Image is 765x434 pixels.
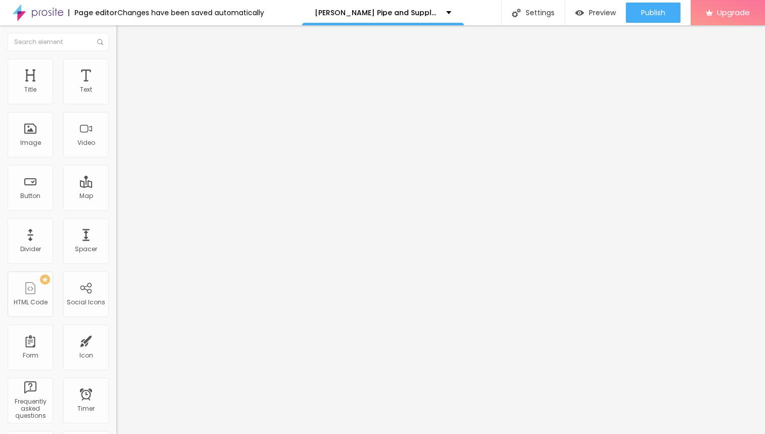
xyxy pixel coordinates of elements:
span: Publish [641,9,665,17]
div: Text [80,86,92,93]
div: Video [77,139,95,146]
button: Preview [565,3,626,23]
img: Icone [512,9,521,17]
div: Title [24,86,36,93]
div: Divider [20,246,41,253]
span: Preview [589,9,616,17]
div: Map [79,192,93,200]
div: Icon [79,352,93,359]
img: Icone [97,39,103,45]
div: Spacer [75,246,97,253]
iframe: Editor [116,25,765,434]
div: Timer [77,405,95,412]
div: Form [23,352,38,359]
div: Social Icons [67,299,105,306]
input: Search element [8,33,109,51]
div: Image [20,139,41,146]
div: Frequently asked questions [10,398,50,420]
span: Upgrade [717,8,750,17]
button: Publish [626,3,681,23]
p: [PERSON_NAME] Pipe and Supply Inc. [315,9,439,16]
div: HTML Code [14,299,48,306]
div: Changes have been saved automatically [117,9,264,16]
div: Page editor [68,9,117,16]
div: Button [20,192,40,200]
img: view-1.svg [575,9,584,17]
